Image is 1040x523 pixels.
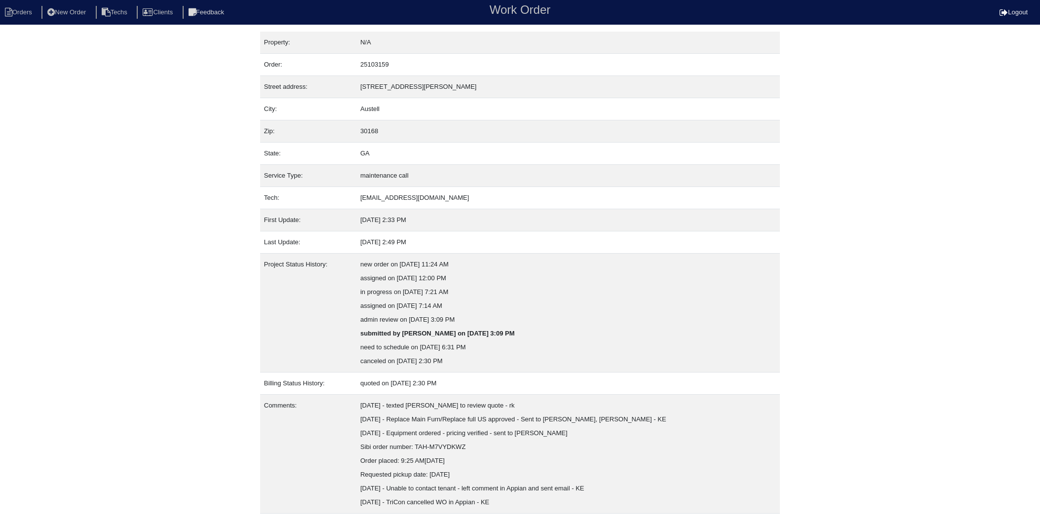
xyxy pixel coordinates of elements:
a: New Order [41,8,94,16]
td: Service Type: [260,165,356,187]
div: canceled on [DATE] 2:30 PM [360,354,776,368]
td: Zip: [260,120,356,143]
td: Tech: [260,187,356,209]
td: Property: [260,32,356,54]
li: Clients [137,6,181,19]
td: 30168 [356,120,780,143]
td: City: [260,98,356,120]
td: [EMAIL_ADDRESS][DOMAIN_NAME] [356,187,780,209]
td: Comments: [260,395,356,514]
td: First Update: [260,209,356,231]
td: State: [260,143,356,165]
td: Austell [356,98,780,120]
td: maintenance call [356,165,780,187]
td: Project Status History: [260,254,356,373]
div: assigned on [DATE] 12:00 PM [360,271,776,285]
li: Techs [96,6,135,19]
div: need to schedule on [DATE] 6:31 PM [360,340,776,354]
td: [DATE] - texted [PERSON_NAME] to review quote - rk [DATE] - Replace Main Furn/Replace full US app... [356,395,780,514]
a: Clients [137,8,181,16]
a: Techs [96,8,135,16]
td: Billing Status History: [260,373,356,395]
li: Feedback [183,6,232,19]
td: [DATE] 2:49 PM [356,231,780,254]
td: 25103159 [356,54,780,76]
div: in progress on [DATE] 7:21 AM [360,285,776,299]
li: New Order [41,6,94,19]
td: [DATE] 2:33 PM [356,209,780,231]
div: assigned on [DATE] 7:14 AM [360,299,776,313]
div: admin review on [DATE] 3:09 PM [360,313,776,327]
td: [STREET_ADDRESS][PERSON_NAME] [356,76,780,98]
td: Street address: [260,76,356,98]
td: GA [356,143,780,165]
a: Logout [1000,8,1028,16]
div: submitted by [PERSON_NAME] on [DATE] 3:09 PM [360,327,776,340]
td: Order: [260,54,356,76]
div: new order on [DATE] 11:24 AM [360,258,776,271]
td: N/A [356,32,780,54]
td: Last Update: [260,231,356,254]
div: quoted on [DATE] 2:30 PM [360,376,776,390]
